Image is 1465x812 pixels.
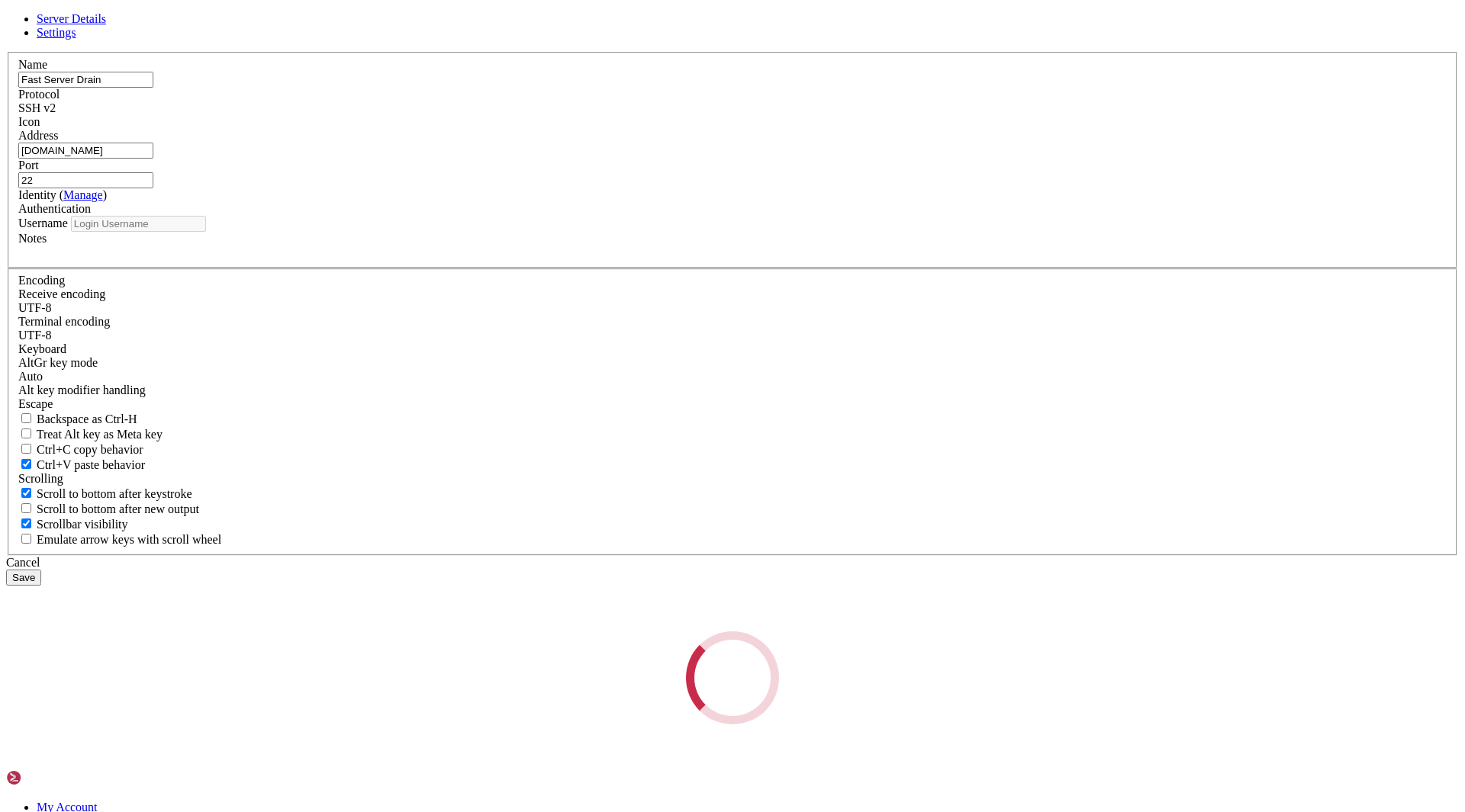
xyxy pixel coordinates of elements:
[21,488,31,498] input: Scroll to bottom after keystroke
[18,101,1447,115] div: SSH v2
[18,159,39,172] label: Port
[37,458,145,471] span: Ctrl+V paste behavior
[18,342,66,355] label: Keyboard
[18,329,1447,342] div: UTF-8
[18,217,68,229] label: Username
[37,502,199,515] span: Scroll to bottom after new output
[60,188,107,201] span: ( )
[6,570,41,586] button: Save
[18,274,65,287] label: Encoding
[18,428,163,441] label: Whether the Alt key acts as a Meta key or as a distinct Alt key.
[37,443,143,456] span: Ctrl+C copy behavior
[21,518,31,528] input: Scrollbar visibility
[18,58,47,71] label: Name
[18,88,60,101] label: Protocol
[18,370,43,383] span: Auto
[18,188,107,201] label: Identity
[6,6,1267,21] x-row: ERROR: Unable to open connection:
[18,101,56,114] span: SSH v2
[18,202,91,215] label: Authentication
[37,487,192,500] span: Scroll to bottom after keystroke
[37,428,163,441] span: Treat Alt key as Meta key
[6,37,12,52] div: (0, 2)
[18,472,63,485] label: Scrolling
[18,518,128,531] label: The vertical scrollbar mode.
[18,143,153,159] input: Host Name or IP
[21,444,31,454] input: Ctrl+C copy behavior
[6,21,1267,37] x-row: Name does not resolve
[18,502,199,515] label: Scroll to bottom after new output.
[18,443,143,456] label: Ctrl-C copies if true, send ^C to host if false. Ctrl-Shift-C sends ^C to host if true, copies if...
[21,534,31,544] input: Emulate arrow keys with scroll wheel
[18,533,221,546] label: When using the alternative screen buffer, and DECCKM (Application Cursor Keys) is active, mouse w...
[686,631,779,724] div: Loading...
[6,770,94,785] img: Shellngn
[18,329,52,342] span: UTF-8
[6,556,1459,570] div: Cancel
[63,188,103,201] a: Manage
[37,412,137,425] span: Backspace as Ctrl-H
[21,459,31,469] input: Ctrl+V paste behavior
[18,129,58,142] label: Address
[18,384,146,396] label: Controls how the Alt key is handled. Escape: Send an ESC prefix. 8-Bit: Add 128 to the typed char...
[71,216,206,232] input: Login Username
[18,458,145,471] label: Ctrl+V pastes if true, sends ^V to host if false. Ctrl+Shift+V sends ^V to host if true, pastes i...
[21,503,31,513] input: Scroll to bottom after new output
[18,397,1447,411] div: Escape
[18,287,105,300] label: Set the expected encoding for data received from the host. If the encodings do not match, visual ...
[18,487,192,500] label: Whether to scroll to the bottom on any keystroke.
[21,428,31,438] input: Treat Alt key as Meta key
[21,413,31,423] input: Backspace as Ctrl-H
[37,12,106,25] a: Server Details
[18,232,47,245] label: Notes
[18,72,153,88] input: Server Name
[18,172,153,188] input: Port Number
[18,397,53,410] span: Escape
[37,533,221,546] span: Emulate arrow keys with scroll wheel
[37,518,128,531] span: Scrollbar visibility
[18,412,137,425] label: If true, the backspace should send BS ('\x08', aka ^H). Otherwise the backspace key should send '...
[18,115,40,128] label: Icon
[37,26,76,39] a: Settings
[18,370,1447,384] div: Auto
[18,301,1447,315] div: UTF-8
[18,301,52,314] span: UTF-8
[18,315,110,328] label: The default terminal encoding. ISO-2022 enables character map translations (like graphics maps). ...
[18,356,98,369] label: Set the expected encoding for data received from the host. If the encodings do not match, visual ...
